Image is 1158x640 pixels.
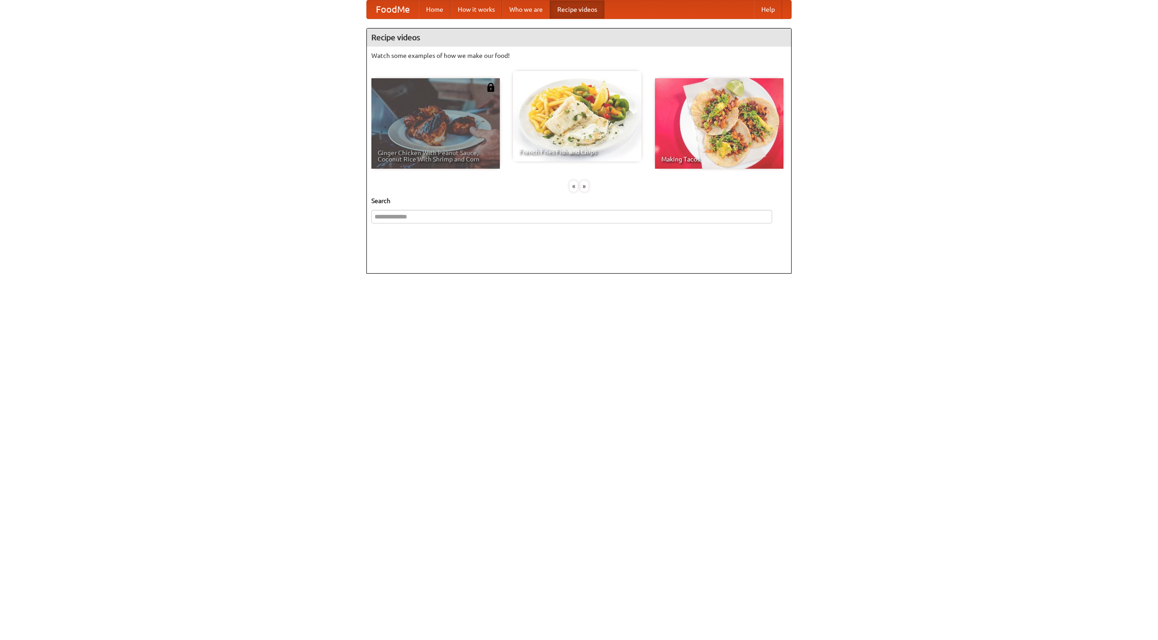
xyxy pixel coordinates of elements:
a: Home [419,0,451,19]
a: FoodMe [367,0,419,19]
span: Making Tacos [661,156,777,162]
p: Watch some examples of how we make our food! [371,51,787,60]
a: Making Tacos [655,78,783,169]
a: Help [754,0,782,19]
img: 483408.png [486,83,495,92]
a: Recipe videos [550,0,604,19]
h4: Recipe videos [367,28,791,47]
h5: Search [371,196,787,205]
a: How it works [451,0,502,19]
a: French Fries Fish and Chips [513,71,641,161]
div: » [580,180,588,192]
span: French Fries Fish and Chips [519,149,635,155]
a: Who we are [502,0,550,19]
div: « [570,180,578,192]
